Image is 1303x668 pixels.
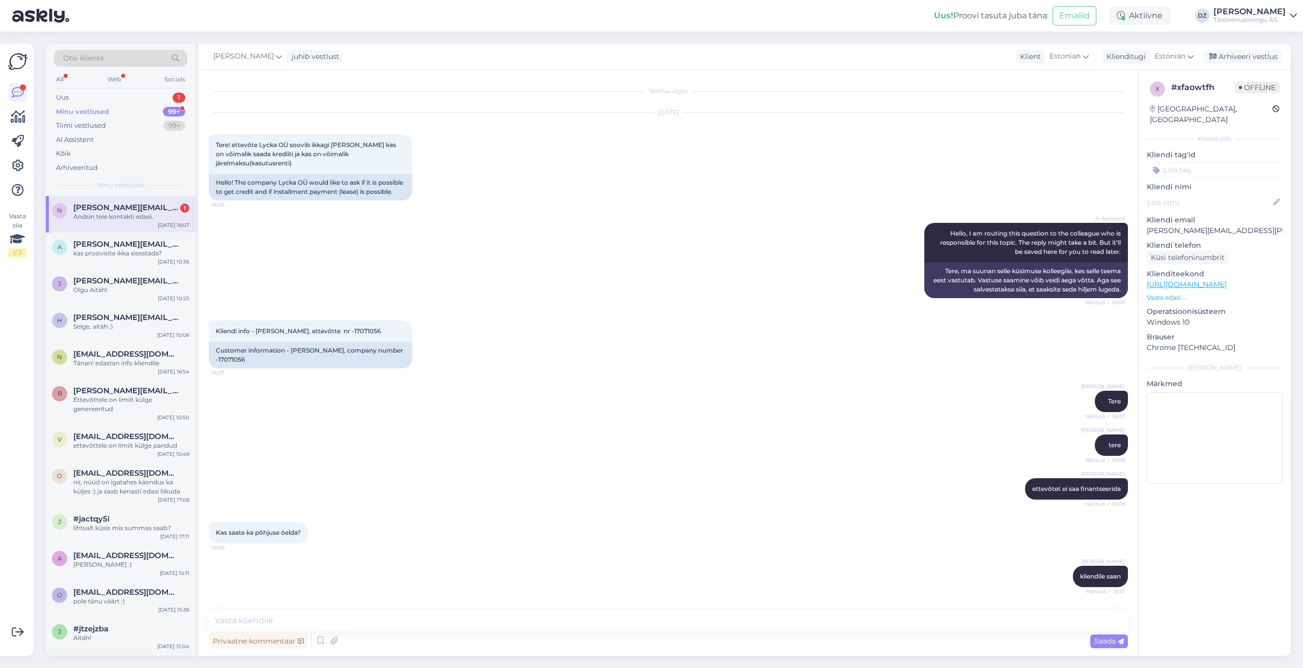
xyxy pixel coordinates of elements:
span: julia.vares@tele2.com [73,276,179,285]
p: Kliendi tag'id [1147,150,1283,160]
div: [DATE] 10:49 [157,450,189,458]
div: juhib vestlust [288,51,339,62]
span: [PERSON_NAME] [213,51,274,62]
div: [DATE] 10:50 [157,414,189,421]
div: [DATE] 10:06 [157,331,189,339]
div: Andsin teie kontakti edasi. [73,212,189,221]
div: Täisteenusliisingu AS [1213,16,1286,24]
div: Arhiveeri vestlus [1203,50,1282,64]
div: Selge, aitäh :) [73,322,189,331]
span: Saada [1094,636,1124,646]
span: v [58,435,62,443]
div: Customer information - [PERSON_NAME], company number -17071056 [209,342,412,368]
p: Operatsioonisüsteem [1147,306,1283,317]
span: Estonian [1154,51,1185,62]
p: Brauser [1147,332,1283,342]
div: kas proovisite ikka sisestada? [73,249,189,258]
div: [DATE] 17:08 [158,496,189,504]
p: Klienditeekond [1147,269,1283,279]
div: Tere, ma suunan selle küsimuse kolleegile, kes selle teema eest vastutab. Vastuse saamine võib ve... [924,263,1128,298]
span: kliendile saan [1080,572,1121,580]
span: Offline [1235,82,1280,93]
span: ettevõtet ei saa finantseerida [1032,485,1121,492]
div: Küsi telefoninumbrit [1147,251,1229,265]
div: 99+ [163,121,185,131]
div: [DATE] 15:04 [157,643,189,650]
input: Lisa tag [1147,162,1283,178]
div: pole tänu väärt :) [73,597,189,606]
p: Windows 10 [1147,317,1283,328]
span: oksana.vappe@tele2.com [73,588,179,597]
span: Tere [1108,397,1121,405]
div: [PERSON_NAME] :) [73,560,189,569]
b: Uus! [934,11,953,20]
p: Chrome [TECHNICAL_ID] [1147,342,1283,353]
span: [PERSON_NAME] [1081,383,1125,390]
span: anett.voorel@tele2.com [73,551,179,560]
div: Klient [1016,51,1041,62]
span: Nähtud ✓ 16:08 [1085,456,1125,464]
p: [PERSON_NAME][EMAIL_ADDRESS][PERSON_NAME][DOMAIN_NAME] [1147,225,1283,236]
span: a [58,555,62,562]
span: 16:07 [212,369,250,376]
a: [URL][DOMAIN_NAME] [1147,280,1227,289]
span: oksana.vappe@tele2.com [73,469,179,478]
button: Emailid [1053,6,1096,25]
span: n [57,353,62,361]
div: DZ [1195,9,1209,23]
span: v.nikolaitsuk@gmail.com [73,432,179,441]
span: #jtzejzba [73,624,108,633]
div: Ettevõttele on limiit külge genereeritud [73,395,189,414]
div: [DATE] 10:36 [158,258,189,266]
div: Aktiivne [1109,7,1171,25]
div: [DATE] 16:54 [158,368,189,375]
div: Minu vestlused [56,107,109,117]
span: helen.hiiob@tele2.com [73,313,179,322]
span: o [57,591,62,599]
div: Kliendi info [1147,134,1283,143]
div: [DATE] 10:25 [158,295,189,302]
div: All [54,73,66,86]
input: Lisa nimi [1147,197,1271,208]
span: r [58,390,62,397]
span: h [57,316,62,324]
span: [PERSON_NAME] [1081,558,1125,565]
div: nii, nüüd on igatahes käendus ka küljes :) ja saab kenasti edasi liikuda [73,478,189,496]
div: [DATE] 16:07 [158,221,189,229]
div: [DATE] [209,108,1128,117]
span: j [58,280,61,287]
span: x [1155,85,1159,93]
p: Märkmed [1147,379,1283,389]
span: a [58,243,62,251]
div: ettevõttele on limiit külge pandud [73,441,189,450]
div: Klienditugi [1102,51,1146,62]
div: Tänan! edastan info kliendile [73,359,189,368]
span: Otsi kliente [63,53,104,64]
span: [PERSON_NAME] [1081,470,1125,478]
div: Proovi tasuta juba täna: [934,10,1049,22]
span: Tere! ettevõte Lycka OÜ soovib ikkagi [PERSON_NAME] kas on võimalik saada krediiti ja kas on võim... [216,141,398,167]
span: 16:09 [212,544,250,551]
div: Socials [162,73,187,86]
div: Arhiveeritud [56,163,98,173]
div: Olgu Aitäh! [73,285,189,295]
span: tere [1109,441,1121,449]
span: natalia.katsalukha@tele2.com [73,350,179,359]
span: Kliendi info - [PERSON_NAME], ettevõtte nr -17071056 [216,327,381,335]
span: Nähtud ✓ 16:07 [1085,413,1125,420]
div: 1 [173,93,185,103]
span: Minu vestlused [98,181,144,190]
span: [PERSON_NAME] [1081,426,1125,434]
div: [PERSON_NAME] [1213,8,1286,16]
span: Nähtud ✓ 16:08 [1085,500,1125,508]
div: Tiimi vestlused [56,121,106,131]
div: Web [105,73,123,86]
span: robert.afontsikov@tele2.com [73,386,179,395]
div: [DATE] 17:11 [160,533,189,540]
p: Kliendi telefon [1147,240,1283,251]
div: Kõik [56,149,71,159]
div: Hello! The company Lycka OÜ would like to ask if it is possible to get credit and if installment ... [209,174,412,200]
span: Kas saate ka põhjuse öelda? [216,529,301,536]
a: [PERSON_NAME]Täisteenusliisingu AS [1213,8,1297,24]
span: Estonian [1050,51,1081,62]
